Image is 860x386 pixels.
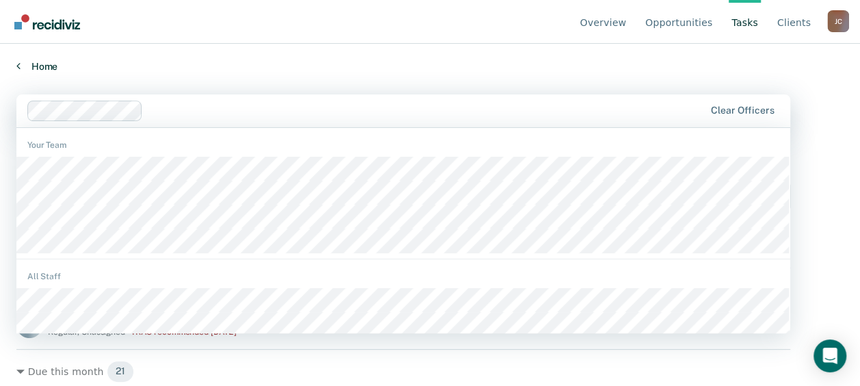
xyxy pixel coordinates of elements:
[107,361,134,383] span: 21
[14,14,80,29] img: Recidiviz
[827,10,849,32] div: J C
[711,105,774,116] div: Clear officers
[16,270,790,283] div: All Staff
[16,60,844,73] a: Home
[827,10,849,32] button: Profile dropdown button
[16,139,790,151] div: Your Team
[813,339,846,372] div: Open Intercom Messenger
[16,361,790,383] div: Due this month 21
